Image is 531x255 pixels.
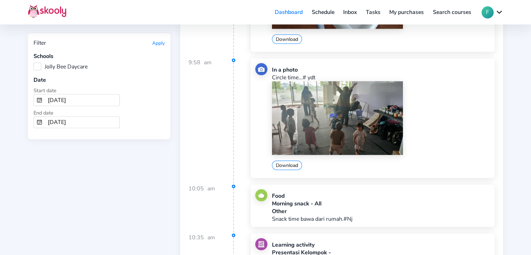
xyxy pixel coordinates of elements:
[37,97,42,103] ion-icon: calendar outline
[34,109,53,116] span: End date
[361,7,385,18] a: Tasks
[270,7,307,18] a: Dashboard
[272,192,353,200] div: Food
[272,35,302,44] button: Download
[272,66,490,74] div: In a photo
[272,74,490,81] p: Circle time...# ydt
[45,117,119,128] input: To Date
[34,87,57,94] span: Start date
[189,59,234,184] div: 9:58
[385,7,428,18] a: My purchases
[34,63,88,71] label: Jolly Bee Daycare
[272,81,403,155] img: 202104011006135110480677012997050329048862732472202508200258105113052075650730.jpg
[255,63,267,75] img: photo.jpg
[272,161,302,170] button: Download
[204,59,212,184] div: am
[34,39,46,47] div: Filter
[272,200,353,207] div: Morning snack - All
[428,7,476,18] a: Search courses
[255,238,267,250] img: learning.jpg
[272,241,490,249] div: Learning activity
[34,76,165,84] div: Date
[307,7,339,18] a: Schedule
[481,6,503,19] button: Fchevron down outline
[272,215,353,223] p: Snack time bawa dari rumah.#Nj
[45,95,119,106] input: From Date
[34,95,45,106] button: calendar outline
[34,52,165,60] div: Schools
[272,207,353,215] div: Other
[37,119,42,125] ion-icon: calendar outline
[152,40,165,46] button: Apply
[34,117,45,128] button: calendar outline
[207,185,215,233] div: am
[28,5,66,18] img: Skooly
[189,185,234,233] div: 10:05
[339,7,361,18] a: Inbox
[255,189,267,202] img: food.jpg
